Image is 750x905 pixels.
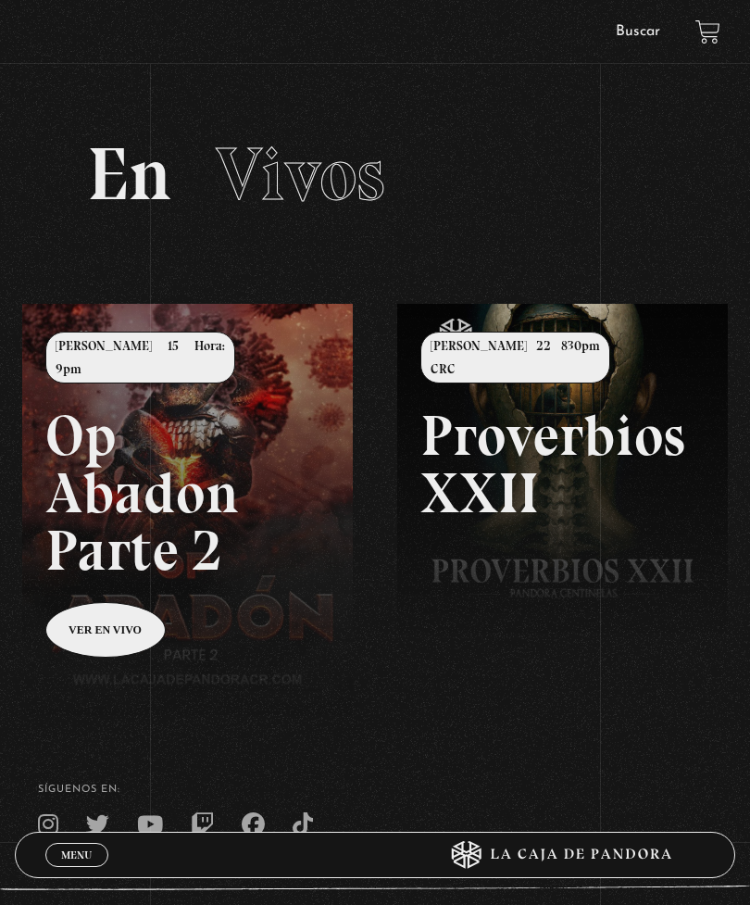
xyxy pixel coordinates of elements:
span: Vivos [216,130,385,219]
span: Cerrar [55,865,98,878]
a: View your shopping cart [695,19,720,44]
span: Menu [61,849,92,861]
h2: En [87,137,663,211]
a: Buscar [616,24,660,39]
h4: SÍguenos en: [38,785,713,795]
